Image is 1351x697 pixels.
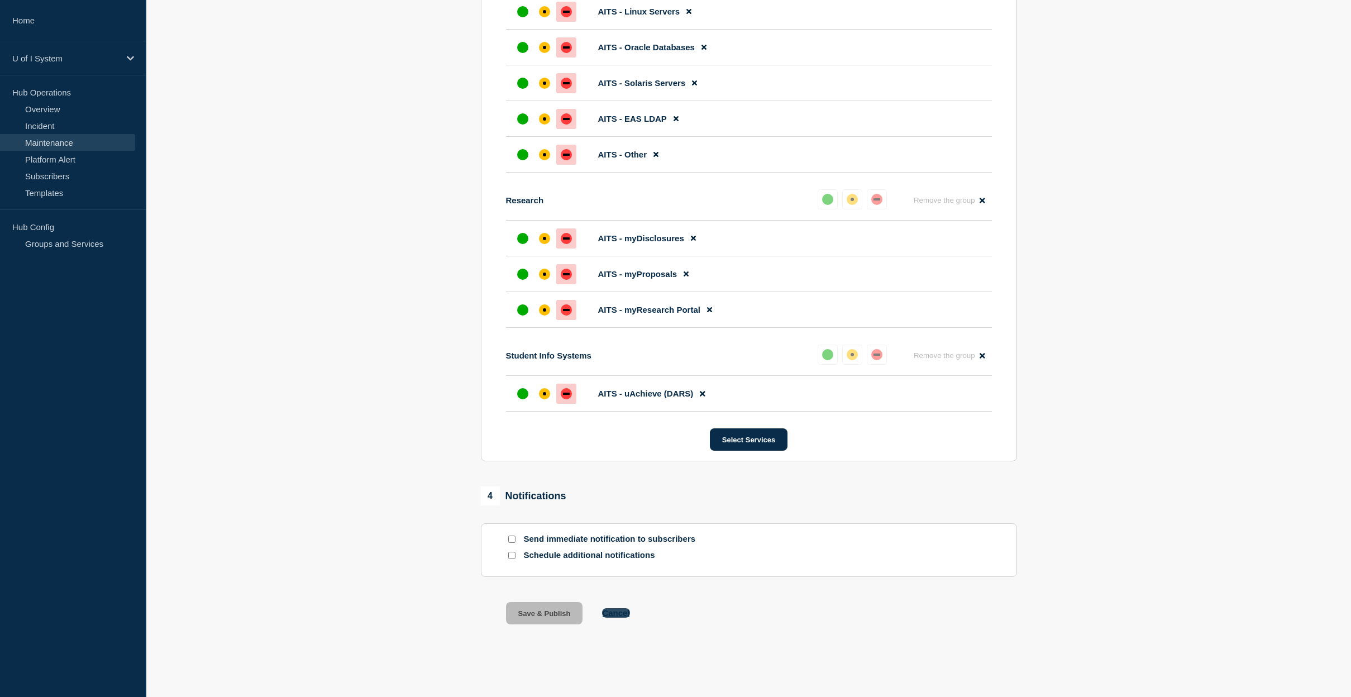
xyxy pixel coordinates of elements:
[561,304,572,316] div: down
[818,189,838,209] button: up
[517,42,528,53] div: up
[598,389,694,398] span: AITS - uAchieve (DARS)
[598,114,667,123] span: AITS - EAS LDAP
[598,233,684,243] span: AITS - myDisclosures
[517,304,528,316] div: up
[508,536,515,543] input: Send immediate notification to subscribers
[539,269,550,280] div: affected
[506,351,591,360] p: Student Info Systems
[914,351,975,360] span: Remove the group
[907,189,992,211] button: Remove the group
[598,150,647,159] span: AITS - Other
[539,6,550,17] div: affected
[539,42,550,53] div: affected
[914,196,975,204] span: Remove the group
[524,534,703,545] p: Send immediate notification to subscribers
[561,6,572,17] div: down
[822,194,833,205] div: up
[539,233,550,244] div: affected
[847,349,858,360] div: affected
[506,195,544,205] p: Research
[517,233,528,244] div: up
[561,78,572,89] div: down
[539,78,550,89] div: affected
[871,349,882,360] div: down
[517,6,528,17] div: up
[539,149,550,160] div: affected
[867,345,887,365] button: down
[842,189,862,209] button: affected
[506,602,583,624] button: Save & Publish
[517,149,528,160] div: up
[508,552,515,559] input: Schedule additional notifications
[822,349,833,360] div: up
[867,189,887,209] button: down
[561,42,572,53] div: down
[561,113,572,125] div: down
[598,78,686,88] span: AITS - Solaris Servers
[710,428,787,451] button: Select Services
[842,345,862,365] button: affected
[561,233,572,244] div: down
[517,78,528,89] div: up
[847,194,858,205] div: affected
[517,113,528,125] div: up
[524,550,703,561] p: Schedule additional notifications
[481,486,500,505] span: 4
[561,149,572,160] div: down
[871,194,882,205] div: down
[539,388,550,399] div: affected
[602,608,629,618] button: Cancel
[517,269,528,280] div: up
[539,113,550,125] div: affected
[598,7,680,16] span: AITS - Linux Servers
[481,486,566,505] div: Notifications
[539,304,550,316] div: affected
[561,269,572,280] div: down
[598,305,700,314] span: AITS - myResearch Portal
[598,42,695,52] span: AITS - Oracle Databases
[907,345,992,366] button: Remove the group
[598,269,677,279] span: AITS - myProposals
[561,388,572,399] div: down
[12,54,120,63] p: U of I System
[517,388,528,399] div: up
[818,345,838,365] button: up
